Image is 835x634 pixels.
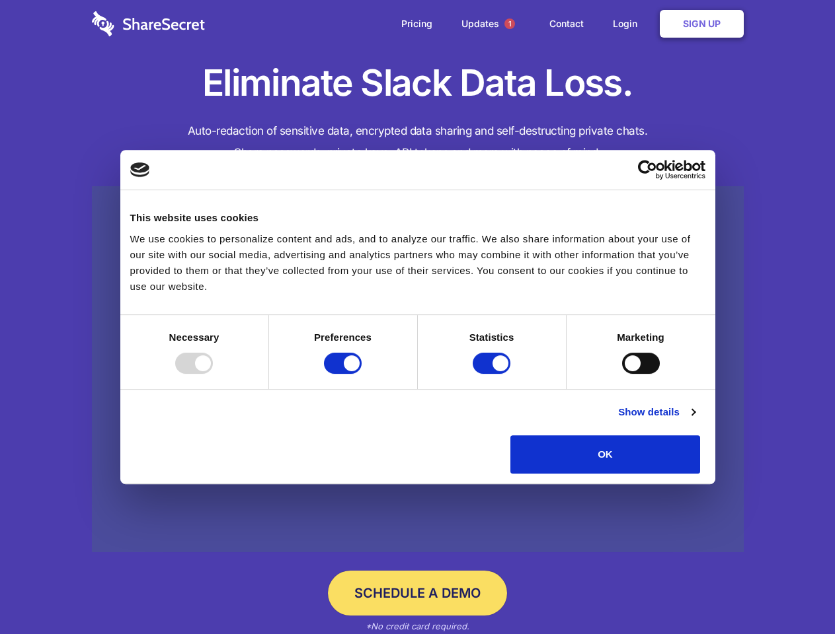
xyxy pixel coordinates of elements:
h1: Eliminate Slack Data Loss. [92,59,744,107]
em: *No credit card required. [366,621,469,631]
a: Pricing [388,3,446,44]
a: Wistia video thumbnail [92,186,744,553]
strong: Statistics [469,332,514,343]
span: 1 [504,18,515,29]
img: logo-wordmark-white-trans-d4663122ce5f474addd5e946df7df03e33cb6a1c49d2221995e7729f52c070b2.svg [92,11,205,36]
img: logo [130,162,150,177]
a: Login [600,3,657,44]
a: Sign Up [660,10,744,38]
a: Contact [536,3,597,44]
a: Usercentrics Cookiebot - opens in a new window [590,160,705,180]
a: Schedule a Demo [328,571,507,616]
h4: Auto-redaction of sensitive data, encrypted data sharing and self-destructing private chats. Shar... [92,120,744,164]
strong: Preferences [314,332,372,343]
strong: Necessary [169,332,219,343]
strong: Marketing [617,332,664,343]
a: Show details [618,404,695,420]
button: OK [510,435,700,474]
div: This website uses cookies [130,210,705,226]
div: We use cookies to personalize content and ads, and to analyze our traffic. We also share informat... [130,231,705,295]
